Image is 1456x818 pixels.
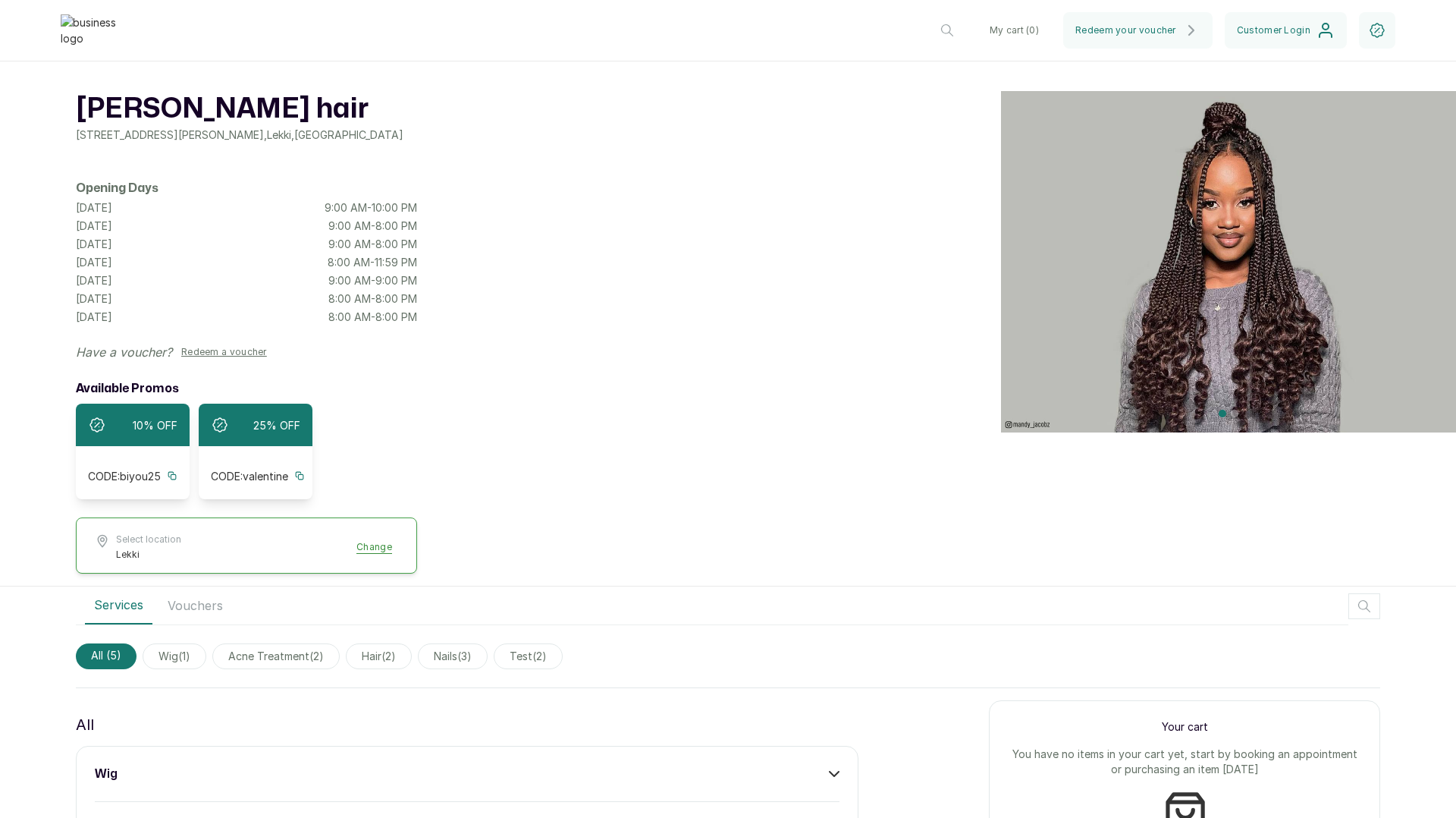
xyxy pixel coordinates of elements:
p: [DATE] [76,237,112,252]
div: 25% OFF [253,417,300,433]
span: valentine [243,470,288,483]
p: [DATE] [76,310,112,325]
div: 10% OFF [133,417,177,433]
span: All (5) [76,643,136,669]
p: Have a voucher? [76,343,172,361]
p: [DATE] [76,219,112,234]
span: nails(3) [418,643,488,669]
span: Customer Login [1237,24,1310,36]
p: Your cart [1008,719,1361,735]
div: CODE: [211,468,288,484]
button: Redeem your voucher [1063,12,1213,49]
p: 8:00 AM - 8:00 PM [328,291,417,307]
p: [DATE] [76,255,112,270]
p: All [76,713,94,737]
span: Lekki [116,549,181,561]
span: Select location [116,533,181,546]
p: [DATE] [76,273,112,288]
img: business logo [61,14,121,46]
h2: Available Promos [76,379,417,398]
button: Customer Login [1225,12,1347,49]
span: wig(1) [143,643,206,669]
button: Select locationLekkiChange [95,533,398,561]
p: 9:00 AM - 9:00 PM [328,273,417,288]
p: [STREET_ADDRESS][PERSON_NAME] , Lekki , [GEOGRAPHIC_DATA] [76,127,417,143]
p: [DATE] [76,291,112,307]
button: Redeem a voucher [175,343,273,361]
p: 9:00 AM - 8:00 PM [328,219,417,234]
p: 8:00 AM - 8:00 PM [328,310,417,325]
span: biyou25 [120,470,161,483]
div: CODE: [88,468,161,484]
span: test(2) [494,643,563,669]
img: header image [1001,91,1456,433]
p: You have no items in your cart yet, start by booking an appointment or purchasing an item [DATE] [1008,747,1361,777]
p: 8:00 AM - 11:59 PM [328,255,417,270]
h3: wig [95,765,118,783]
button: Services [85,587,152,625]
h2: Opening Days [76,179,417,197]
p: 9:00 AM - 10:00 PM [325,200,417,216]
button: Vouchers [158,587,232,625]
p: [DATE] [76,200,112,216]
span: hair(2) [346,643,412,669]
h1: [PERSON_NAME] hair [76,91,417,127]
button: My cart (0) [977,12,1051,49]
span: acne treatment(2) [212,643,340,669]
p: 9:00 AM - 8:00 PM [328,237,417,252]
span: Redeem your voucher [1075,24,1176,36]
